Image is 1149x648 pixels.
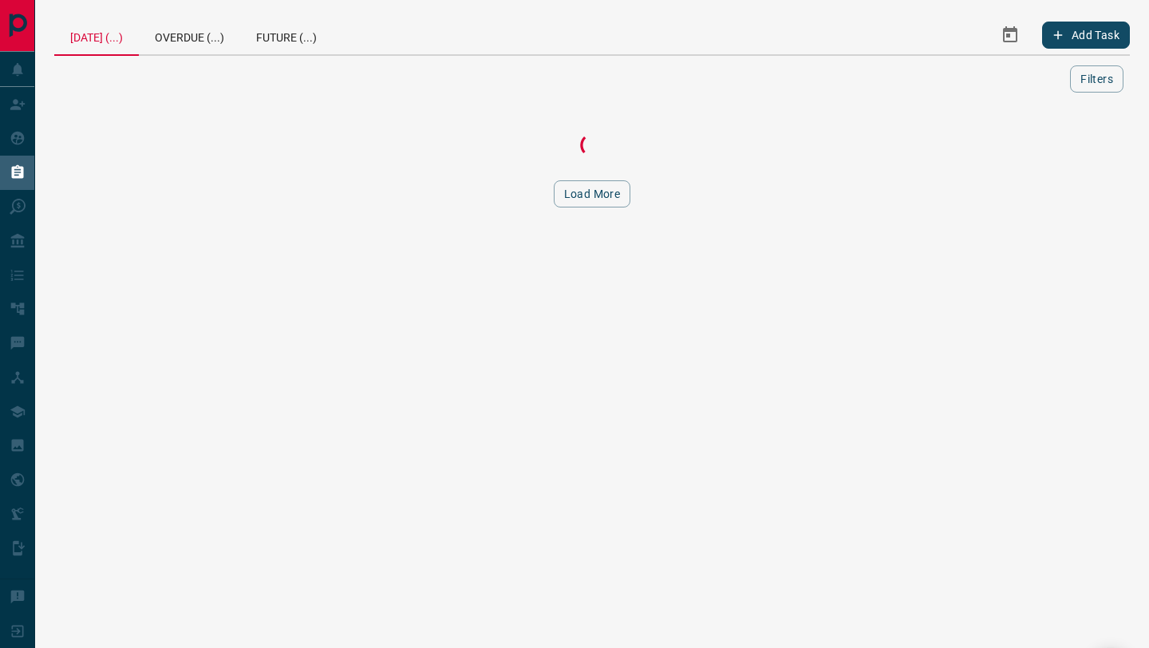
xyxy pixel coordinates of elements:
[991,16,1029,54] button: Select Date Range
[139,16,240,54] div: Overdue (...)
[1042,22,1130,49] button: Add Task
[1070,65,1123,93] button: Filters
[240,16,333,54] div: Future (...)
[54,16,139,56] div: [DATE] (...)
[554,180,631,207] button: Load More
[512,129,672,161] div: Loading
